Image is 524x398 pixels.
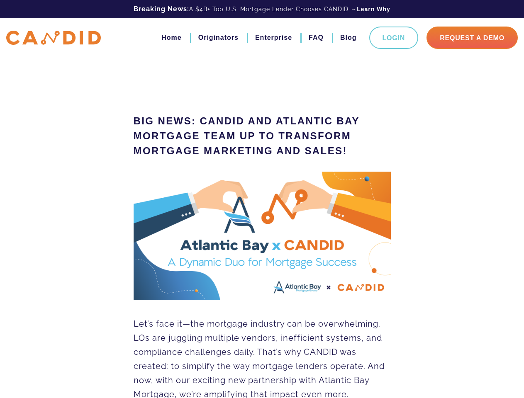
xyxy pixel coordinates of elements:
b: Breaking News: [134,5,189,13]
a: Blog [340,31,357,45]
img: CANDID APP [6,31,101,45]
a: Learn Why [357,5,390,13]
a: FAQ [309,31,324,45]
a: Request A Demo [427,27,518,49]
a: Originators [198,31,239,45]
a: Home [161,31,181,45]
a: Enterprise [255,31,292,45]
h1: Big News: CANDID and Atlantic Bay Mortgage Team Up to Transform Mortgage Marketing and Sales! [134,114,391,158]
a: Login [369,27,419,49]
